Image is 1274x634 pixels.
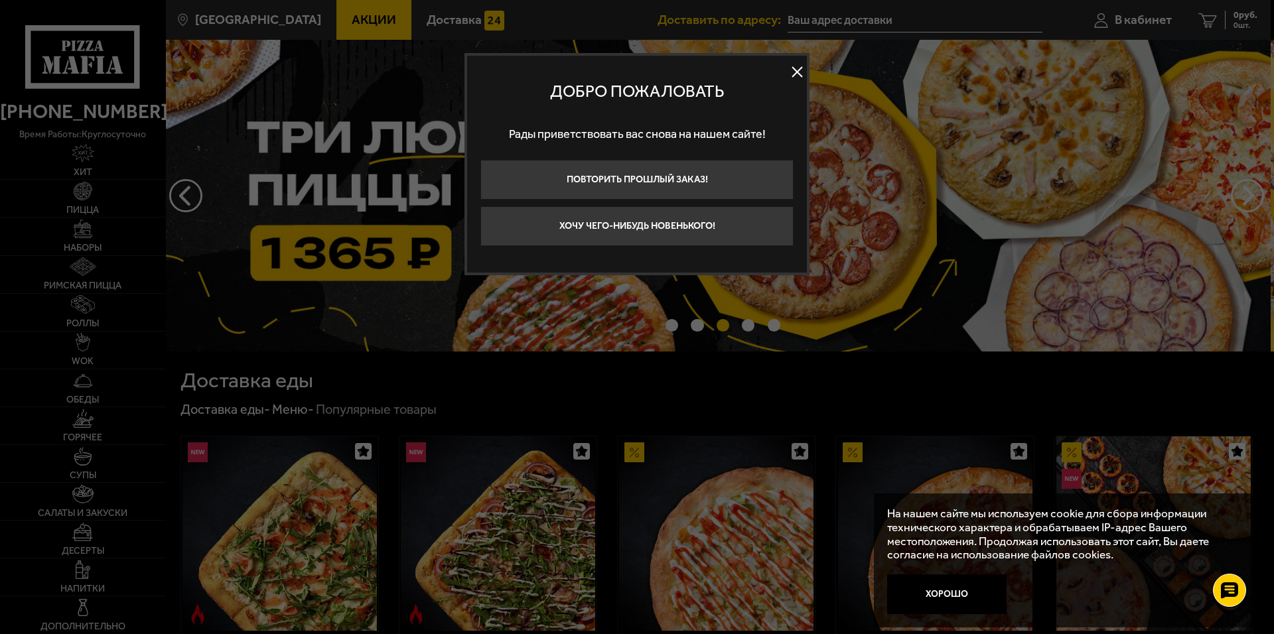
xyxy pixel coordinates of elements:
button: Повторить прошлый заказ! [480,160,794,200]
p: На нашем сайте мы используем cookie для сбора информации технического характера и обрабатываем IP... [887,507,1235,562]
button: Хочу чего-нибудь новенького! [480,206,794,246]
p: Добро пожаловать [480,82,794,101]
p: Рады приветствовать вас снова на нашем сайте! [480,115,794,153]
button: Хорошо [887,574,1007,614]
